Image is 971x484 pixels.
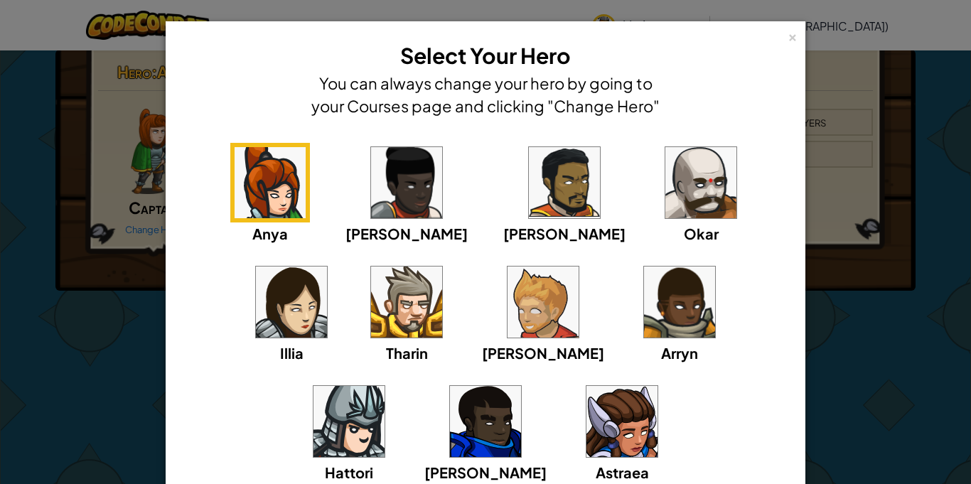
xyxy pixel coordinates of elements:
[586,386,658,457] img: portrait.png
[371,147,442,218] img: portrait.png
[386,344,428,362] span: Tharin
[252,225,288,242] span: Anya
[503,225,626,242] span: [PERSON_NAME]
[308,40,663,72] h3: Select Your Hero
[596,463,649,481] span: Astraea
[665,147,736,218] img: portrait.png
[345,225,468,242] span: [PERSON_NAME]
[325,463,373,481] span: Hattori
[482,344,604,362] span: [PERSON_NAME]
[235,147,306,218] img: portrait.png
[313,386,385,457] img: portrait.png
[529,147,600,218] img: portrait.png
[308,72,663,117] h4: You can always change your hero by going to your Courses page and clicking "Change Hero"
[256,267,327,338] img: portrait.png
[508,267,579,338] img: portrait.png
[450,386,521,457] img: portrait.png
[788,28,798,43] div: ×
[684,225,719,242] span: Okar
[644,267,715,338] img: portrait.png
[280,344,304,362] span: Illia
[424,463,547,481] span: [PERSON_NAME]
[661,344,698,362] span: Arryn
[371,267,442,338] img: portrait.png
